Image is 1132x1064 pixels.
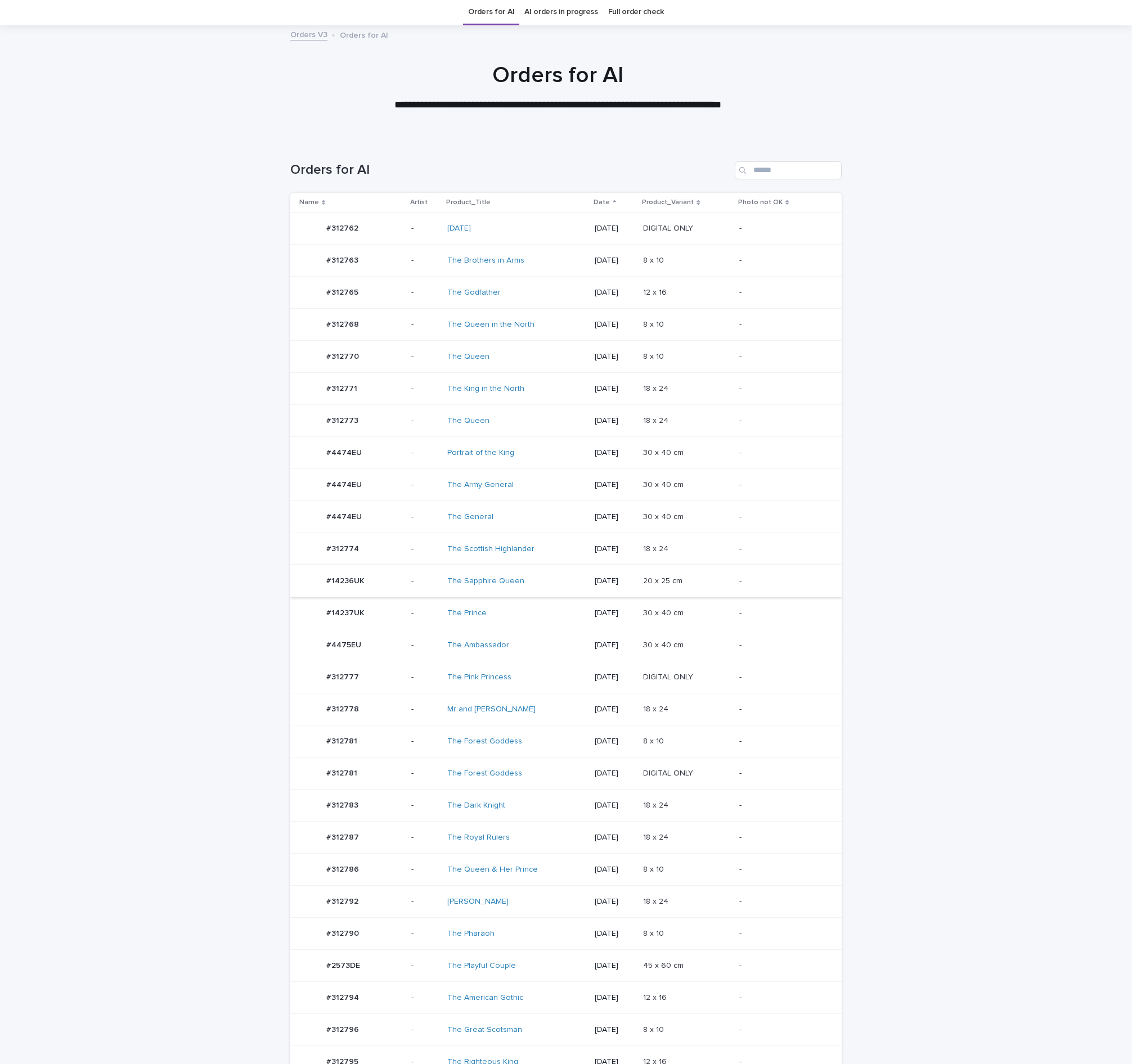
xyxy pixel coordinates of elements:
[290,725,842,758] tr: #312781#312781 -The Forest Goddess [DATE]8 x 108 x 10 -
[643,542,671,554] p: 18 x 24
[447,224,471,233] a: [DATE]
[290,245,842,277] tr: #312763#312763 -The Brothers in Arms [DATE]8 x 108 x 10 -
[411,352,438,362] p: -
[447,416,489,426] a: The Queen
[326,446,364,458] p: #4474EU
[326,638,363,650] p: #4475EU
[326,606,367,618] p: #14237UK
[739,480,824,490] p: -
[411,1025,438,1035] p: -
[595,512,634,522] p: [DATE]
[738,196,783,209] p: Photo not OK
[595,448,634,458] p: [DATE]
[411,993,438,1003] p: -
[326,510,364,522] p: #4474EU
[411,801,438,810] p: -
[739,448,824,458] p: -
[595,833,634,842] p: [DATE]
[595,769,634,778] p: [DATE]
[739,1025,824,1035] p: -
[411,833,438,842] p: -
[643,350,666,362] p: 8 x 10
[595,929,634,939] p: [DATE]
[447,608,487,618] a: The Prince
[411,673,438,682] p: -
[447,961,516,971] a: The Playful Couple
[643,254,666,265] p: 8 x 10
[447,288,501,297] a: The Godfather
[595,352,634,362] p: [DATE]
[739,865,824,874] p: -
[326,478,364,490] p: #4474EU
[326,542,361,554] p: #312774
[643,702,671,714] p: 18 x 24
[447,448,514,458] a: Portrait of the King
[739,833,824,842] p: -
[643,991,669,1003] p: 12 x 16
[643,446,686,458] p: 30 x 40 cm
[739,384,824,394] p: -
[643,414,671,426] p: 18 x 24
[411,897,438,907] p: -
[595,544,634,554] p: [DATE]
[595,801,634,810] p: [DATE]
[595,897,634,907] p: [DATE]
[290,597,842,629] tr: #14237UK#14237UK -The Prince [DATE]30 x 40 cm30 x 40 cm -
[326,670,361,682] p: #312777
[411,865,438,874] p: -
[643,734,666,746] p: 8 x 10
[326,734,360,746] p: #312781
[739,288,824,297] p: -
[290,822,842,854] tr: #312787#312787 -The Royal Rulers [DATE]18 x 2418 x 24 -
[326,895,361,907] p: #312792
[447,320,534,330] a: The Queen in the North
[411,608,438,618] p: -
[326,254,361,265] p: #312763
[290,982,842,1014] tr: #312794#312794 -The American Gothic [DATE]12 x 1612 x 16 -
[326,702,361,714] p: #312778
[326,767,360,778] p: #312781
[290,1014,842,1046] tr: #312796#312796 -The Great Scotsman [DATE]8 x 108 x 10 -
[595,384,634,394] p: [DATE]
[643,574,685,586] p: 20 x 25 cm
[326,318,361,330] p: #312768
[595,256,634,265] p: [DATE]
[411,641,438,650] p: -
[594,196,610,209] p: Date
[643,959,686,971] p: 45 x 60 cm
[446,196,491,209] p: Product_Title
[595,737,634,746] p: [DATE]
[290,629,842,661] tr: #4475EU#4475EU -The Ambassador [DATE]30 x 40 cm30 x 40 cm -
[595,673,634,682] p: [DATE]
[410,196,428,209] p: Artist
[739,705,824,714] p: -
[326,222,361,233] p: #312762
[290,565,842,597] tr: #14236UK#14236UK -The Sapphire Queen [DATE]20 x 25 cm20 x 25 cm -
[447,865,538,874] a: The Queen & Her Prince
[290,405,842,437] tr: #312773#312773 -The Queen [DATE]18 x 2418 x 24 -
[326,959,362,971] p: #2573DE
[595,288,634,297] p: [DATE]
[739,897,824,907] p: -
[326,286,361,297] p: #312765
[447,993,523,1003] a: The American Gothic
[290,758,842,790] tr: #312781#312781 -The Forest Goddess [DATE]DIGITAL ONLYDIGITAL ONLY -
[643,831,671,842] p: 18 x 24
[595,865,634,874] p: [DATE]
[643,510,686,522] p: 30 x 40 cm
[326,350,361,362] p: #312770
[411,961,438,971] p: -
[290,162,730,178] h1: Orders for AI
[411,544,438,554] p: -
[326,799,361,810] p: #312783
[739,961,824,971] p: -
[447,544,534,554] a: The Scottish Highlander
[290,437,842,469] tr: #4474EU#4474EU -Portrait of the King [DATE]30 x 40 cm30 x 40 cm -
[290,854,842,886] tr: #312786#312786 -The Queen & Her Prince [DATE]8 x 108 x 10 -
[643,478,686,490] p: 30 x 40 cm
[643,767,695,778] p: DIGITAL ONLY
[735,161,842,179] div: Search
[643,1023,666,1035] p: 8 x 10
[447,480,514,490] a: The Army General
[642,196,694,209] p: Product_Variant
